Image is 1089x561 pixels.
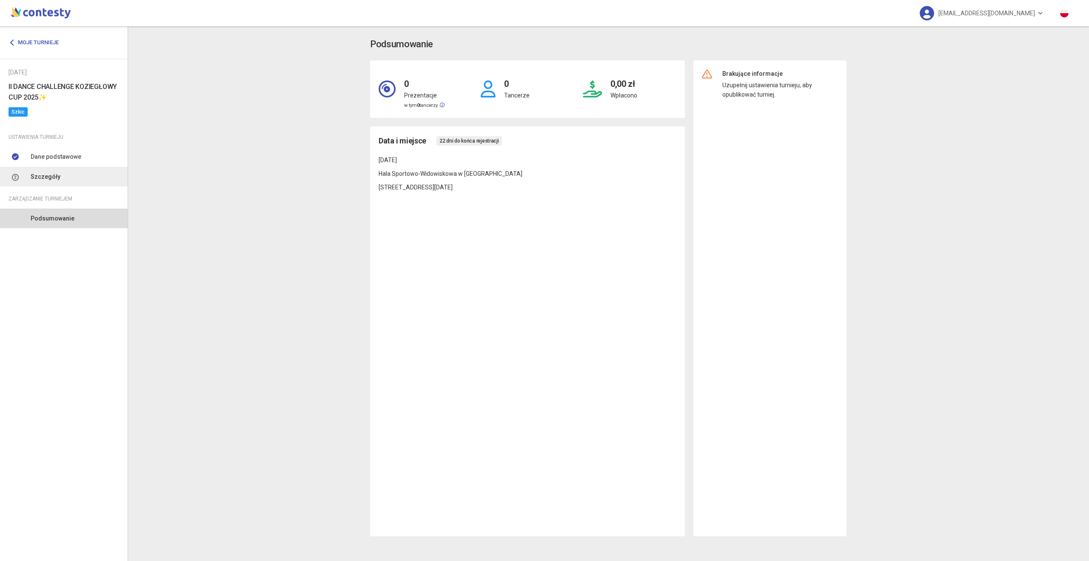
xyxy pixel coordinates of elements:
span: Uzupełnij ustawienia turnieju, aby opublikować turniej [722,82,812,98]
p: Tancerze [504,91,530,100]
small: w tym tancerzy [404,103,445,108]
span: Szkic [9,107,28,117]
span: [DATE] [379,157,397,163]
h4: 0 [504,69,530,91]
a: Moje turnieje [9,35,65,50]
p: [STREET_ADDRESS][DATE] [379,183,676,192]
span: Podsumowanie [31,214,74,223]
span: Szczegóły [31,172,60,181]
h4: 0,00 zł [610,69,637,91]
span: Brakujące informacje [722,69,783,78]
div: Ustawienia turnieju [9,132,119,142]
h4: 0 [404,69,445,91]
p: Wpłacono [610,91,637,100]
h6: II DANCE CHALLENGE KOZIEGŁOWY CUP 2025✨️ [9,81,119,103]
app-title: Podsumowanie [370,37,847,52]
img: number-2 [12,174,19,181]
span: Dane podstawowe [31,152,81,161]
strong: 0 [417,103,419,108]
dd: . [722,80,838,99]
div: [DATE] [9,68,119,77]
p: Hala Sportowo-Widowiskowa w [GEOGRAPHIC_DATA] [379,169,676,178]
span: [EMAIL_ADDRESS][DOMAIN_NAME] [938,4,1035,22]
p: Prezentacje [404,91,445,100]
h3: Podsumowanie [370,37,433,52]
span: 22 dni do końca rejestracji [436,136,502,146]
span: Data i miejsce [379,135,426,147]
span: Zarządzanie turniejem [9,194,72,203]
